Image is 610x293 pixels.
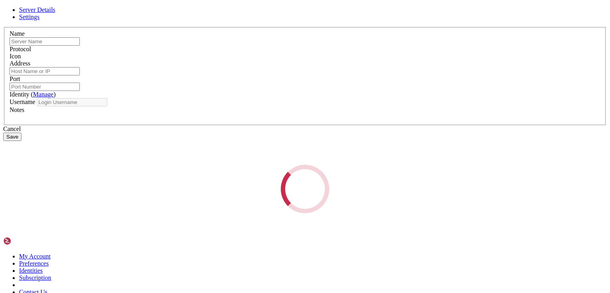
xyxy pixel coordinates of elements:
[19,253,51,260] a: My Account
[10,106,24,113] label: Notes
[10,37,80,46] input: Server Name
[19,6,55,13] a: Server Details
[19,260,49,267] a: Preferences
[10,67,80,75] input: Host Name or IP
[10,98,35,105] label: Username
[31,91,56,98] span: ( )
[10,91,56,98] label: Identity
[3,237,49,245] img: Shellngn
[37,98,107,106] input: Login Username
[3,133,21,141] button: Save
[10,83,80,91] input: Port Number
[19,13,40,20] a: Settings
[3,125,607,133] div: Cancel
[10,30,25,37] label: Name
[10,60,30,67] label: Address
[271,155,339,223] div: Loading...
[10,46,31,52] label: Protocol
[10,53,21,60] label: Icon
[19,274,51,281] a: Subscription
[10,75,20,82] label: Port
[19,267,43,274] a: Identities
[33,91,54,98] a: Manage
